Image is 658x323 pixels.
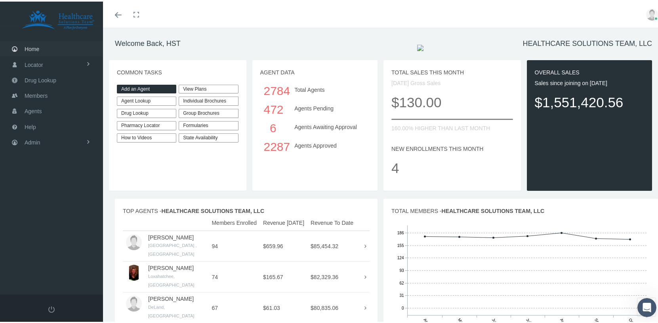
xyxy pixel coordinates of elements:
img: S_Profile_Picture_10259.jpg [126,263,142,279]
div: 6 [264,117,283,136]
td: $165.67 [260,260,307,291]
span: Drug Lookup [25,71,56,86]
a: State Availability [179,132,238,141]
td: $80,835.06 [307,291,357,322]
a: How to Videos [117,132,176,141]
div: Agents Pending [288,99,368,117]
p: TOTAL MEMBERS - [391,205,650,214]
th: Members Enrolled [208,214,260,229]
small: DeLand, [GEOGRAPHIC_DATA] [148,303,194,317]
p: NEW ENROLLMENTS THIS MONTH [391,143,513,152]
tspan: 124 [397,254,404,258]
span: Members [25,87,48,102]
img: HEALTHCARE SOLUTIONS TEAM, LLC [10,9,105,28]
th: Revenue [DATE] [260,214,307,229]
img: user-placeholder.jpg [646,7,658,19]
p: OVERALL SALES [535,66,645,75]
span: Home [25,40,39,55]
a: [PERSON_NAME] [148,233,194,239]
div: Agents Approved [288,136,368,154]
div: Formularies [179,120,238,129]
span: TOP AGENTS - [123,206,264,213]
small: Loxahatchee, [GEOGRAPHIC_DATA] [148,272,194,286]
iframe: Intercom live chat [637,296,656,315]
td: 94 [208,229,260,260]
h1: HEALTHCARE SOLUTIONS TEAM, LLC [523,38,652,47]
td: $85,454.32 [307,229,357,260]
div: 2784 [264,80,283,99]
a: Drug Lookup [117,107,176,116]
tspan: 62 [399,279,404,283]
span: Help [25,118,36,133]
th: Revenue To Date [307,214,357,229]
tspan: 155 [397,241,404,246]
a: Agent Lookup [117,95,176,104]
span: Sales since joining on [DATE] [535,78,607,85]
a: [PERSON_NAME] [148,263,194,270]
a: Pharmacy Locator [117,120,176,129]
span: HEALTHCARE SOLUTIONS TEAM, LLC [442,206,545,213]
tspan: 93 [399,266,404,271]
div: 472 [264,99,283,117]
tspan: 31 [399,291,404,296]
td: 67 [208,291,260,322]
td: $61.03 [260,291,307,322]
p: COMMON TASKS [117,66,238,75]
td: $82,329.36 [307,260,357,291]
small: [GEOGRAPHIC_DATA] , [GEOGRAPHIC_DATA] [148,241,197,255]
tspan: 186 [397,229,404,233]
p: $1,551,420.56 [535,90,645,112]
p: $130.00 [391,90,513,112]
a: View Plans [179,83,238,92]
div: 2287 [264,136,283,154]
img: user-placeholder.jpg [126,233,142,249]
div: Group Brochures [179,107,238,116]
span: [DATE] Gross Sales [391,78,441,85]
span: 160.00% HIGHER THAN LAST MONTH [391,123,490,130]
img: user-placeholder.jpg [126,294,142,310]
td: $659.96 [260,229,307,260]
p: TOTAL SALES THIS MONTH [391,66,513,75]
span: Locator [25,56,43,71]
span: Admin [25,133,40,148]
td: 74 [208,260,260,291]
a: Add an Agent [117,83,176,92]
tspan: 0 [402,304,404,308]
h1: Welcome Back, HST [115,38,181,47]
a: [PERSON_NAME] [148,294,194,300]
div: Total Agents [288,80,368,99]
span: Agents [25,102,42,117]
span: HEALTHCARE SOLUTIONS TEAM, LLC [162,206,265,213]
div: Agents Awaiting Approval [288,117,368,136]
div: Individual Brochures [179,95,238,104]
p: 4 [391,156,513,177]
p: AGENT DATA [260,66,370,75]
